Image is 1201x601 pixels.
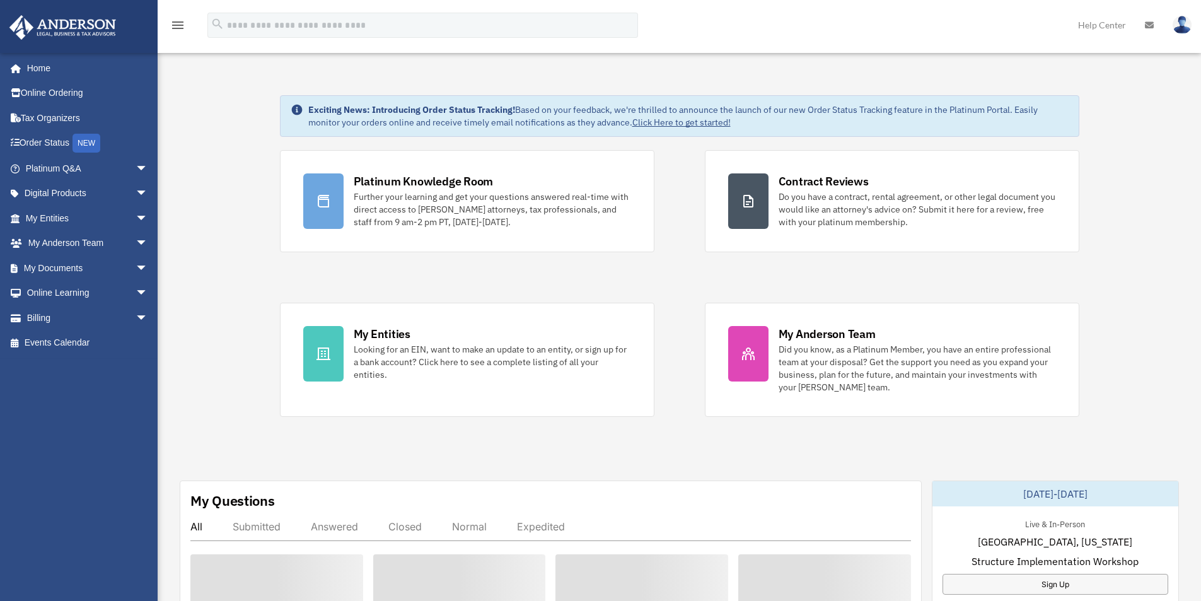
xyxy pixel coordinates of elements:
[1015,516,1095,530] div: Live & In-Person
[354,173,494,189] div: Platinum Knowledge Room
[233,520,281,533] div: Submitted
[972,554,1139,569] span: Structure Implementation Workshop
[136,231,161,257] span: arrow_drop_down
[6,15,120,40] img: Anderson Advisors Platinum Portal
[354,190,631,228] div: Further your learning and get your questions answered real-time with direct access to [PERSON_NAM...
[9,181,167,206] a: Digital Productsarrow_drop_down
[136,206,161,231] span: arrow_drop_down
[9,105,167,131] a: Tax Organizers
[943,574,1168,595] a: Sign Up
[308,104,515,115] strong: Exciting News: Introducing Order Status Tracking!
[311,520,358,533] div: Answered
[9,255,167,281] a: My Documentsarrow_drop_down
[170,18,185,33] i: menu
[9,281,167,306] a: Online Learningarrow_drop_down
[190,491,275,510] div: My Questions
[1173,16,1192,34] img: User Pic
[779,190,1056,228] div: Do you have a contract, rental agreement, or other legal document you would like an attorney's ad...
[136,181,161,207] span: arrow_drop_down
[73,134,100,153] div: NEW
[705,150,1079,252] a: Contract Reviews Do you have a contract, rental agreement, or other legal document you would like...
[779,343,1056,394] div: Did you know, as a Platinum Member, you have an entire professional team at your disposal? Get th...
[136,156,161,182] span: arrow_drop_down
[705,303,1079,417] a: My Anderson Team Did you know, as a Platinum Member, you have an entire professional team at your...
[9,131,167,156] a: Order StatusNEW
[136,281,161,306] span: arrow_drop_down
[9,81,167,106] a: Online Ordering
[452,520,487,533] div: Normal
[632,117,731,128] a: Click Here to get started!
[354,343,631,381] div: Looking for an EIN, want to make an update to an entity, or sign up for a bank account? Click her...
[354,326,410,342] div: My Entities
[9,330,167,356] a: Events Calendar
[280,303,654,417] a: My Entities Looking for an EIN, want to make an update to an entity, or sign up for a bank accoun...
[388,520,422,533] div: Closed
[932,481,1178,506] div: [DATE]-[DATE]
[9,305,167,330] a: Billingarrow_drop_down
[9,55,161,81] a: Home
[190,520,202,533] div: All
[517,520,565,533] div: Expedited
[9,156,167,181] a: Platinum Q&Aarrow_drop_down
[211,17,224,31] i: search
[280,150,654,252] a: Platinum Knowledge Room Further your learning and get your questions answered real-time with dire...
[308,103,1069,129] div: Based on your feedback, we're thrilled to announce the launch of our new Order Status Tracking fe...
[779,326,876,342] div: My Anderson Team
[779,173,869,189] div: Contract Reviews
[136,305,161,331] span: arrow_drop_down
[136,255,161,281] span: arrow_drop_down
[170,22,185,33] a: menu
[9,206,167,231] a: My Entitiesarrow_drop_down
[9,231,167,256] a: My Anderson Teamarrow_drop_down
[978,534,1132,549] span: [GEOGRAPHIC_DATA], [US_STATE]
